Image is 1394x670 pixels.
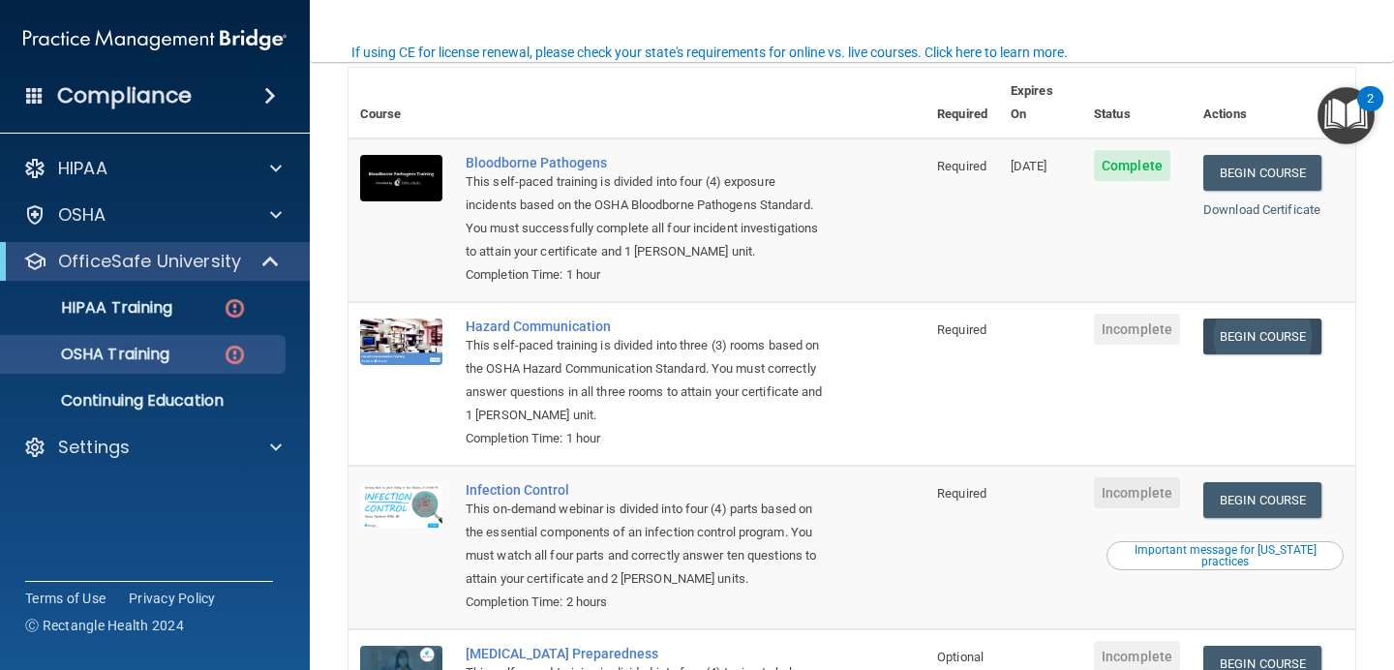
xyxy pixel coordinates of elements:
[937,486,986,501] span: Required
[1094,314,1180,345] span: Incomplete
[466,334,829,427] div: This self-paced training is divided into three (3) rooms based on the OSHA Hazard Communication S...
[58,250,241,273] p: OfficeSafe University
[925,68,999,138] th: Required
[937,650,984,664] span: Optional
[13,391,277,411] p: Continuing Education
[999,68,1082,138] th: Expires On
[25,589,106,608] a: Terms of Use
[466,263,829,287] div: Completion Time: 1 hour
[348,43,1071,62] button: If using CE for license renewal, please check your state's requirements for online vs. live cours...
[348,68,454,138] th: Course
[223,296,247,320] img: danger-circle.6113f641.png
[1109,544,1341,567] div: Important message for [US_STATE] practices
[23,203,282,227] a: OSHA
[57,82,192,109] h4: Compliance
[466,427,829,450] div: Completion Time: 1 hour
[1106,541,1344,570] button: Read this if you are a dental practitioner in the state of CA
[466,646,829,661] a: [MEDICAL_DATA] Preparedness
[466,498,829,591] div: This on-demand webinar is divided into four (4) parts based on the essential components of an inf...
[1318,87,1375,144] button: Open Resource Center, 2 new notifications
[1203,319,1321,354] a: Begin Course
[466,319,829,334] a: Hazard Communication
[58,436,130,459] p: Settings
[937,159,986,173] span: Required
[13,345,169,364] p: OSHA Training
[1011,159,1047,173] span: [DATE]
[1094,150,1170,181] span: Complete
[351,46,1068,59] div: If using CE for license renewal, please check your state's requirements for online vs. live cours...
[1203,155,1321,191] a: Begin Course
[25,616,184,635] span: Ⓒ Rectangle Health 2024
[1082,68,1192,138] th: Status
[13,298,172,318] p: HIPAA Training
[466,591,829,614] div: Completion Time: 2 hours
[466,170,829,263] div: This self-paced training is divided into four (4) exposure incidents based on the OSHA Bloodborne...
[129,589,216,608] a: Privacy Policy
[1367,99,1374,124] div: 2
[23,157,282,180] a: HIPAA
[1203,202,1320,217] a: Download Certificate
[23,250,281,273] a: OfficeSafe University
[1203,482,1321,518] a: Begin Course
[1094,477,1180,508] span: Incomplete
[937,322,986,337] span: Required
[1192,68,1355,138] th: Actions
[23,20,287,59] img: PMB logo
[58,157,107,180] p: HIPAA
[466,482,829,498] a: Infection Control
[223,343,247,367] img: danger-circle.6113f641.png
[466,155,829,170] a: Bloodborne Pathogens
[23,436,282,459] a: Settings
[58,203,106,227] p: OSHA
